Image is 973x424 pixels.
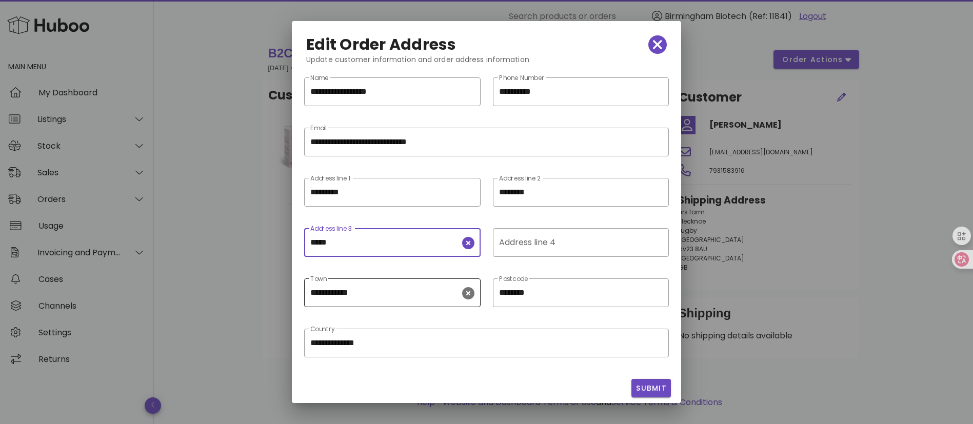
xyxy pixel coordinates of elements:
label: Country [310,326,335,333]
label: Address line 1 [310,175,350,183]
button: clear icon [462,287,474,299]
label: Address line 3 [310,225,352,233]
label: Phone Number [499,74,545,82]
label: Town [310,275,327,283]
button: Submit [631,379,671,397]
h2: Edit Order Address [306,36,456,53]
label: Email [310,125,327,132]
label: Address line 2 [499,175,541,183]
span: Submit [636,383,667,394]
div: Update customer information and order address information [298,54,675,73]
button: clear icon [462,237,474,249]
label: Name [310,74,328,82]
label: Postcode [499,275,528,283]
